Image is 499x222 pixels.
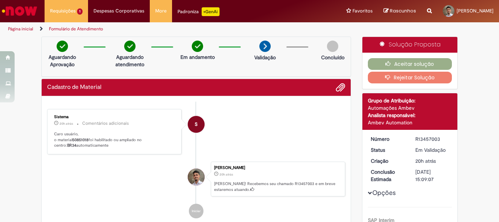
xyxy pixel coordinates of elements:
div: Analista responsável: [368,112,452,119]
p: Concluído [321,54,344,61]
time: 28/08/2025 11:09:00 [220,172,233,177]
li: Gabriel Martins [47,162,345,197]
a: Página inicial [8,26,33,32]
p: +GenAi [202,7,220,16]
p: Aguardando Aprovação [45,53,80,68]
img: ServiceNow [1,4,38,18]
span: [PERSON_NAME] [457,8,494,14]
img: check-circle-green.png [192,41,203,52]
button: Aceitar solução [368,58,452,70]
div: Gabriel Martins [188,169,205,185]
time: 28/08/2025 11:09:59 [60,121,73,126]
div: [DATE] 15:09:07 [415,168,449,183]
div: Padroniza [178,7,220,16]
div: Grupo de Atribuição: [368,97,452,104]
p: Caro usuário, o material foi habilitado ou ampliado no centro: automaticamente [54,131,176,148]
img: arrow-next.png [259,41,271,52]
p: Aguardando atendimento [112,53,148,68]
img: check-circle-green.png [124,41,136,52]
a: Formulário de Atendimento [49,26,103,32]
img: check-circle-green.png [57,41,68,52]
span: Despesas Corporativas [94,7,144,15]
span: 20h atrás [415,158,436,164]
dt: Número [365,135,410,143]
span: Rascunhos [390,7,416,14]
div: [PERSON_NAME] [214,166,341,170]
div: System [188,116,205,133]
div: Em Validação [415,146,449,154]
small: Comentários adicionais [82,120,129,127]
span: S [195,116,198,133]
p: [PERSON_NAME]! Recebemos seu chamado R13457003 e em breve estaremos atuando. [214,181,341,192]
b: 50851018 [72,137,88,143]
time: 28/08/2025 11:09:00 [415,158,436,164]
a: Rascunhos [384,8,416,15]
div: 28/08/2025 11:09:00 [415,157,449,165]
p: Em andamento [180,53,215,61]
p: Validação [254,54,276,61]
span: 20h atrás [220,172,233,177]
dt: Conclusão Estimada [365,168,410,183]
div: Automações Ambev [368,104,452,112]
img: img-circle-grey.png [327,41,338,52]
dt: Status [365,146,410,154]
div: Solução Proposta [362,37,458,53]
dt: Criação [365,157,410,165]
b: BR34 [67,143,76,148]
span: Favoritos [353,7,373,15]
div: Ambev Automation [368,119,452,126]
button: Rejeitar Solução [368,72,452,83]
h2: Cadastro de Material Histórico de tíquete [47,84,102,91]
div: Sistema [54,115,176,119]
span: More [155,7,167,15]
span: 1 [77,8,83,15]
ul: Trilhas de página [5,22,327,36]
button: Adicionar anexos [336,83,345,92]
span: 20h atrás [60,121,73,126]
div: R13457003 [415,135,449,143]
span: Requisições [50,7,76,15]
